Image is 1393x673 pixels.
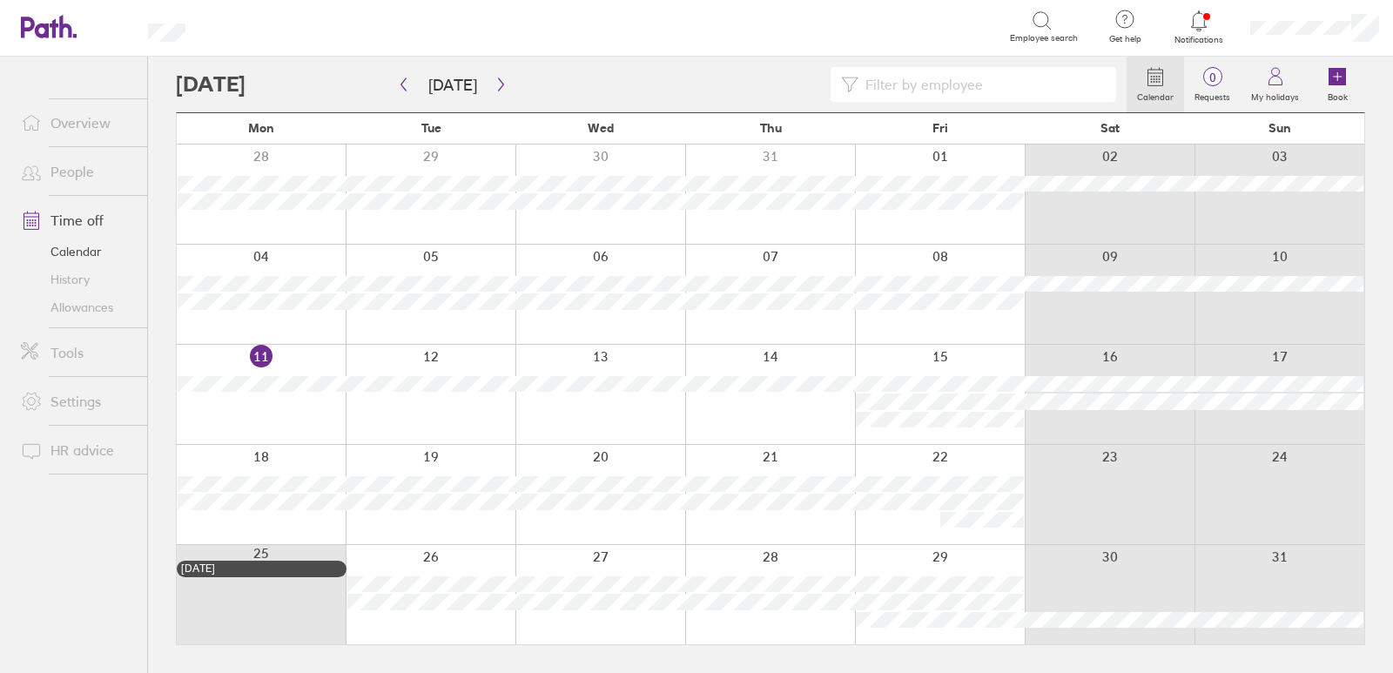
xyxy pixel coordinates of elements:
[1309,57,1365,112] a: Book
[1097,34,1154,44] span: Get help
[248,121,274,135] span: Mon
[1171,9,1228,45] a: Notifications
[760,121,782,135] span: Thu
[7,105,147,140] a: Overview
[7,293,147,321] a: Allowances
[1241,57,1309,112] a: My holidays
[1171,35,1228,45] span: Notifications
[932,121,948,135] span: Fri
[1010,33,1078,44] span: Employee search
[1317,87,1358,103] label: Book
[7,154,147,189] a: People
[1184,57,1241,112] a: 0Requests
[7,238,147,266] a: Calendar
[7,433,147,468] a: HR advice
[1127,57,1184,112] a: Calendar
[421,121,441,135] span: Tue
[1269,121,1291,135] span: Sun
[7,203,147,238] a: Time off
[181,562,342,575] div: [DATE]
[414,71,491,99] button: [DATE]
[7,266,147,293] a: History
[1184,71,1241,84] span: 0
[1127,87,1184,103] label: Calendar
[588,121,614,135] span: Wed
[1184,87,1241,103] label: Requests
[1241,87,1309,103] label: My holidays
[7,335,147,370] a: Tools
[858,68,1106,101] input: Filter by employee
[1100,121,1120,135] span: Sat
[7,384,147,419] a: Settings
[232,18,277,34] div: Search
